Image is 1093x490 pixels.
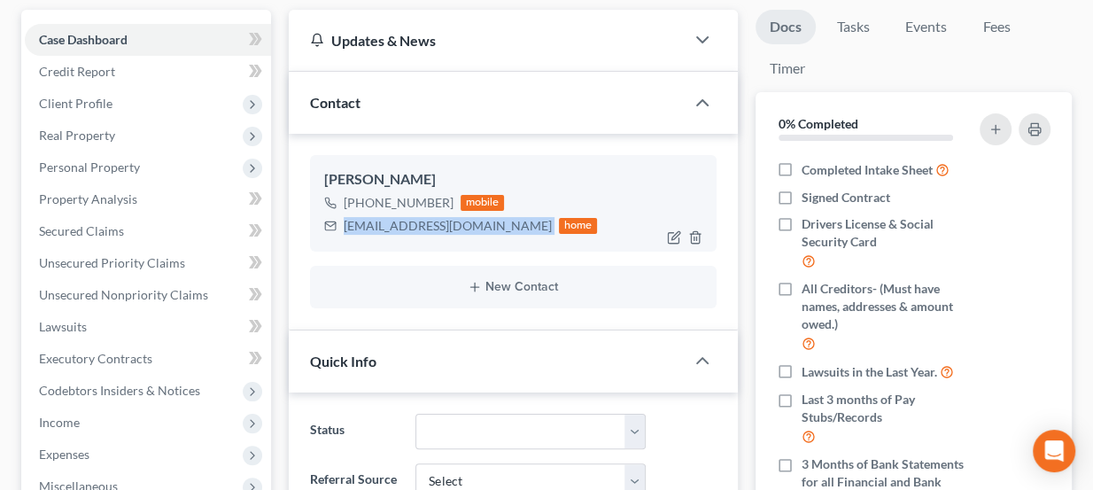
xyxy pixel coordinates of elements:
button: New Contact [324,280,703,294]
a: Unsecured Priority Claims [25,247,271,279]
a: Unsecured Nonpriority Claims [25,279,271,311]
span: Expenses [39,447,89,462]
a: Credit Report [25,56,271,88]
a: Property Analysis [25,183,271,215]
a: Docs [756,10,816,44]
span: Signed Contract [802,189,890,206]
span: Lawsuits [39,319,87,334]
span: Codebtors Insiders & Notices [39,383,200,398]
span: All Creditors- (Must have names, addresses & amount owed.) [802,280,978,333]
strong: 0% Completed [779,116,858,131]
span: Personal Property [39,159,140,175]
span: Lawsuits in the Last Year. [802,363,937,381]
div: Open Intercom Messenger [1033,430,1075,472]
span: Drivers License & Social Security Card [802,215,978,251]
span: Income [39,415,80,430]
div: [PERSON_NAME] [324,169,703,191]
a: Events [891,10,961,44]
a: Timer [756,51,819,86]
div: [EMAIL_ADDRESS][DOMAIN_NAME] [344,217,552,235]
span: Secured Claims [39,223,124,238]
span: Executory Contracts [39,351,152,366]
a: Case Dashboard [25,24,271,56]
span: Last 3 months of Pay Stubs/Records [802,391,978,426]
div: home [559,218,598,234]
span: Client Profile [39,96,112,111]
div: [PHONE_NUMBER] [344,194,453,212]
a: Executory Contracts [25,343,271,375]
span: Unsecured Priority Claims [39,255,185,270]
span: Quick Info [310,353,376,369]
span: Credit Report [39,64,115,79]
div: mobile [461,195,505,211]
span: Property Analysis [39,191,137,206]
span: Real Property [39,128,115,143]
span: Case Dashboard [39,32,128,47]
a: Fees [968,10,1025,44]
a: Tasks [823,10,884,44]
span: Contact [310,94,360,111]
span: Unsecured Nonpriority Claims [39,287,208,302]
span: Completed Intake Sheet [802,161,933,179]
div: Updates & News [310,31,664,50]
a: Lawsuits [25,311,271,343]
a: Secured Claims [25,215,271,247]
label: Status [301,414,407,449]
